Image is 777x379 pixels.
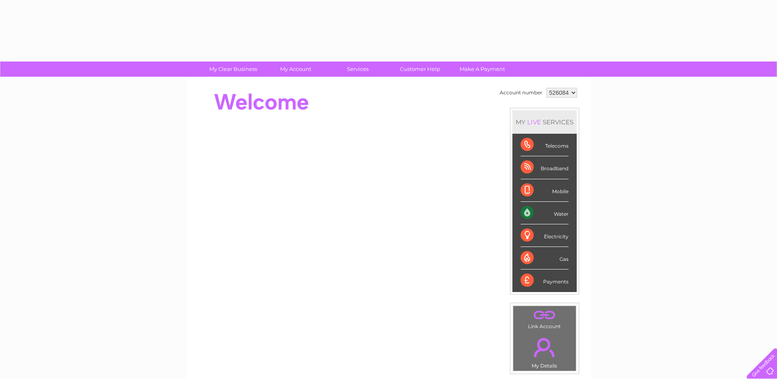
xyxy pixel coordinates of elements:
[386,62,454,77] a: Customer Help
[515,333,574,362] a: .
[521,156,569,179] div: Broadband
[521,224,569,247] div: Electricity
[262,62,329,77] a: My Account
[521,202,569,224] div: Water
[513,331,576,371] td: My Details
[521,247,569,269] div: Gas
[449,62,516,77] a: Make A Payment
[521,134,569,156] div: Telecoms
[324,62,392,77] a: Services
[199,62,267,77] a: My Clear Business
[526,118,543,126] div: LIVE
[515,308,574,322] a: .
[521,269,569,292] div: Payments
[521,179,569,202] div: Mobile
[512,110,577,134] div: MY SERVICES
[498,86,544,100] td: Account number
[513,306,576,331] td: Link Account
